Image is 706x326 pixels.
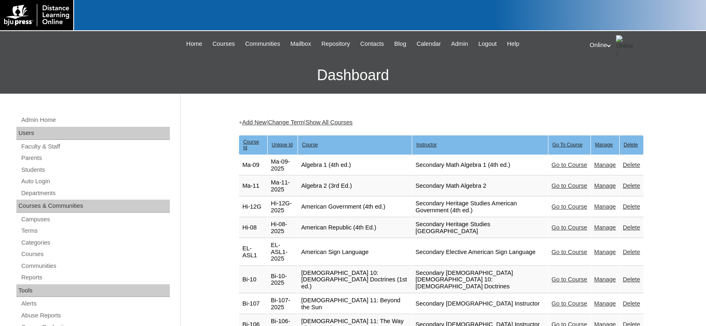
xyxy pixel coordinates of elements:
a: Contacts [356,39,388,49]
a: Go to Course [552,300,587,307]
a: Go to Course [552,224,587,231]
a: Abuse Reports [20,310,170,321]
span: Logout [478,39,497,49]
a: Courses [20,249,170,259]
td: American Sign Language [298,238,412,266]
span: Admin [451,39,468,49]
span: Home [186,39,202,49]
h3: Dashboard [4,57,702,94]
a: Manage [594,224,616,231]
a: Blog [390,39,410,49]
td: Secondary Heritage Studies [GEOGRAPHIC_DATA] [412,218,548,238]
td: Hi-12G [239,197,267,217]
span: Help [507,39,519,49]
span: Repository [321,39,350,49]
a: Home [182,39,206,49]
td: Secondary Elective American Sign Language [412,238,548,266]
a: Manage [594,182,616,189]
a: Terms [20,226,170,236]
a: Campuses [20,214,170,225]
a: Communities [241,39,284,49]
a: Delete [623,162,640,168]
a: Admin [447,39,472,49]
div: Tools [16,284,170,297]
a: Manage [594,203,616,210]
a: Change Term [268,119,304,126]
a: Delete [623,249,640,255]
a: Alerts [20,299,170,309]
span: Contacts [360,39,384,49]
u: Manage [595,142,613,148]
td: EL-ASL1 [239,238,267,266]
a: Parents [20,153,170,163]
span: Calendar [417,39,441,49]
img: logo-white.png [4,4,69,26]
a: Calendar [413,39,445,49]
td: American Republic (4th Ed.) [298,218,412,238]
a: Go to Course [552,276,587,283]
td: [DEMOGRAPHIC_DATA] 10: [DEMOGRAPHIC_DATA] Doctrines (1st ed.) [298,266,412,294]
a: Delete [623,300,640,307]
a: Courses [208,39,239,49]
span: Blog [394,39,406,49]
div: Courses & Communities [16,200,170,213]
a: Reports [20,272,170,283]
td: Algebra 1 (4th ed.) [298,155,412,175]
td: Hi-12G-2025 [268,197,298,217]
a: Manage [594,249,616,255]
td: Bi-10-2025 [268,266,298,294]
span: Mailbox [291,39,311,49]
td: Hi-08-2025 [268,218,298,238]
a: Manage [594,276,616,283]
u: Course Id [243,139,259,151]
img: Online / Instructor [616,35,636,56]
td: Secondary [DEMOGRAPHIC_DATA] [DEMOGRAPHIC_DATA] 10: [DEMOGRAPHIC_DATA] Doctrines [412,266,548,294]
td: Ma-11-2025 [268,176,298,196]
div: + | | [239,118,644,127]
td: American Government (4th ed.) [298,197,412,217]
td: [DEMOGRAPHIC_DATA] 11: Beyond the Sun [298,294,412,314]
td: Bi-107-2025 [268,294,298,314]
a: Departments [20,188,170,198]
td: Secondary Math Algebra 2 [412,176,548,196]
td: Secondary Heritage Studies American Government (4th ed.) [412,197,548,217]
td: Bi-107 [239,294,267,314]
a: Help [503,39,523,49]
u: Go To Course [553,142,583,148]
a: Students [20,165,170,175]
div: Users [16,127,170,140]
td: Secondary Math Algebra 1 (4th ed.) [412,155,548,175]
span: Courses [212,39,235,49]
a: Logout [474,39,501,49]
td: Ma-11 [239,176,267,196]
a: Delete [623,182,640,189]
td: Secondary [DEMOGRAPHIC_DATA] Instructor [412,294,548,314]
a: Faculty & Staff [20,142,170,152]
u: Instructor [416,142,437,148]
u: Course [302,142,318,148]
a: Repository [317,39,354,49]
a: Add New [242,119,266,126]
a: Delete [623,224,640,231]
td: Algebra 2 (3rd Ed.) [298,176,412,196]
a: Delete [623,276,640,283]
td: EL-ASL1-2025 [268,238,298,266]
a: Go to Course [552,203,587,210]
div: Online [590,35,698,56]
u: Unique Id [272,142,293,148]
a: Auto Login [20,176,170,187]
a: Mailbox [286,39,316,49]
a: Show All Courses [306,119,353,126]
td: Bi-10 [239,266,267,294]
a: Go to Course [552,249,587,255]
a: Communities [20,261,170,271]
td: Ma-09-2025 [268,155,298,175]
a: Go to Course [552,182,587,189]
a: Delete [623,203,640,210]
a: Manage [594,162,616,168]
u: Delete [624,142,638,148]
td: Ma-09 [239,155,267,175]
a: Admin Home [20,115,170,125]
a: Manage [594,300,616,307]
a: Categories [20,238,170,248]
